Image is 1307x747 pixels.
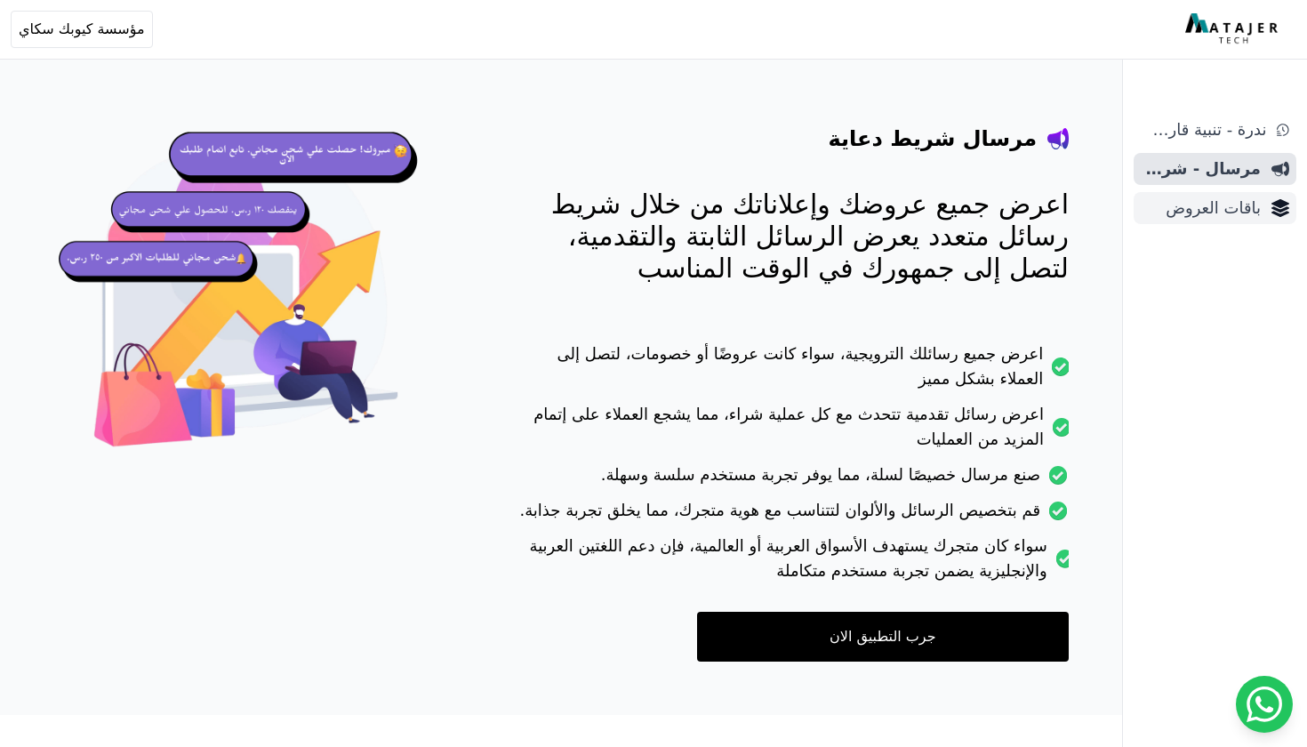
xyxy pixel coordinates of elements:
[1141,196,1261,221] span: باقات العروض
[697,612,1069,662] a: جرب التطبيق الان
[510,402,1069,462] li: اعرض رسائل تقدمية تتحدث مع كل عملية شراء، مما يشجع العملاء على إتمام المزيد من العمليات
[510,498,1069,534] li: قم بتخصيص الرسائل والألوان لتتناسب مع هوية متجرك، مما يخلق تجربة جذابة.
[1141,117,1266,142] span: ندرة - تنبية قارب علي النفاذ
[53,110,439,496] img: hero
[19,19,145,40] span: مؤسسة كيوبك سكاي
[510,534,1069,594] li: سواء كان متجرك يستهدف الأسواق العربية أو العالمية، فإن دعم اللغتين العربية والإنجليزية يضمن تجربة...
[510,189,1069,285] p: اعرض جميع عروضك وإعلاناتك من خلال شريط رسائل متعدد يعرض الرسائل الثابتة والتقدمية، لتصل إلى جمهور...
[1141,157,1261,181] span: مرسال - شريط دعاية
[829,124,1037,153] h4: مرسال شريط دعاية
[510,462,1069,498] li: صنع مرسال خصيصًا لسلة، مما يوفر تجربة مستخدم سلسة وسهلة.
[510,341,1069,402] li: اعرض جميع رسائلك الترويجية، سواء كانت عروضًا أو خصومات، لتصل إلى العملاء بشكل مميز
[11,11,153,48] button: مؤسسة كيوبك سكاي
[1185,13,1282,45] img: MatajerTech Logo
